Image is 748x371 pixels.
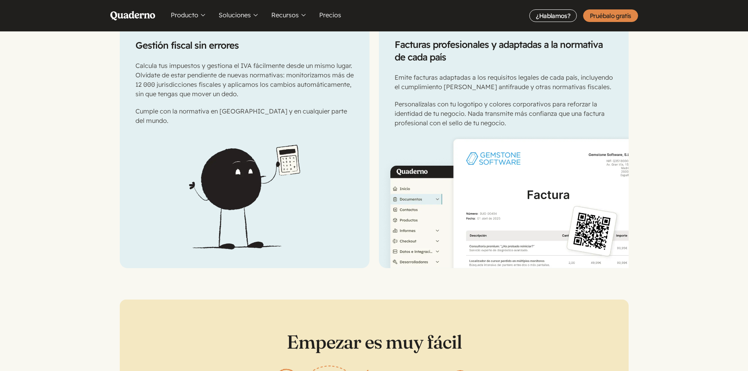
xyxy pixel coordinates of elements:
h2: Facturas profesionales y adaptadas a la normativa de cada país [395,38,613,63]
h2: Empezar es muy fácil [151,331,597,353]
p: Personalízalas con tu logotipo y colores corporativos para reforzar la identidad de tu negocio. N... [395,99,613,128]
a: Pruébalo gratis [583,9,638,22]
img: Ejemplo de una factura en Quaderno [379,128,629,268]
p: Cumple con la normativa en [GEOGRAPHIC_DATA] y en cualquier parte del mundo. [135,106,354,125]
a: ¿Hablamos? [529,9,577,22]
h2: Gestión fiscal sin errores [135,39,354,51]
p: Calcula tus impuestos y gestiona el IVA fácilmente desde un mismo lugar. Olvídate de estar pendie... [135,61,354,99]
img: Qoodle con una calculadora en su mano [120,128,369,268]
p: Emite facturas adaptadas a los requisitos legales de cada país, incluyendo el cumplimiento [PERSO... [395,73,613,91]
